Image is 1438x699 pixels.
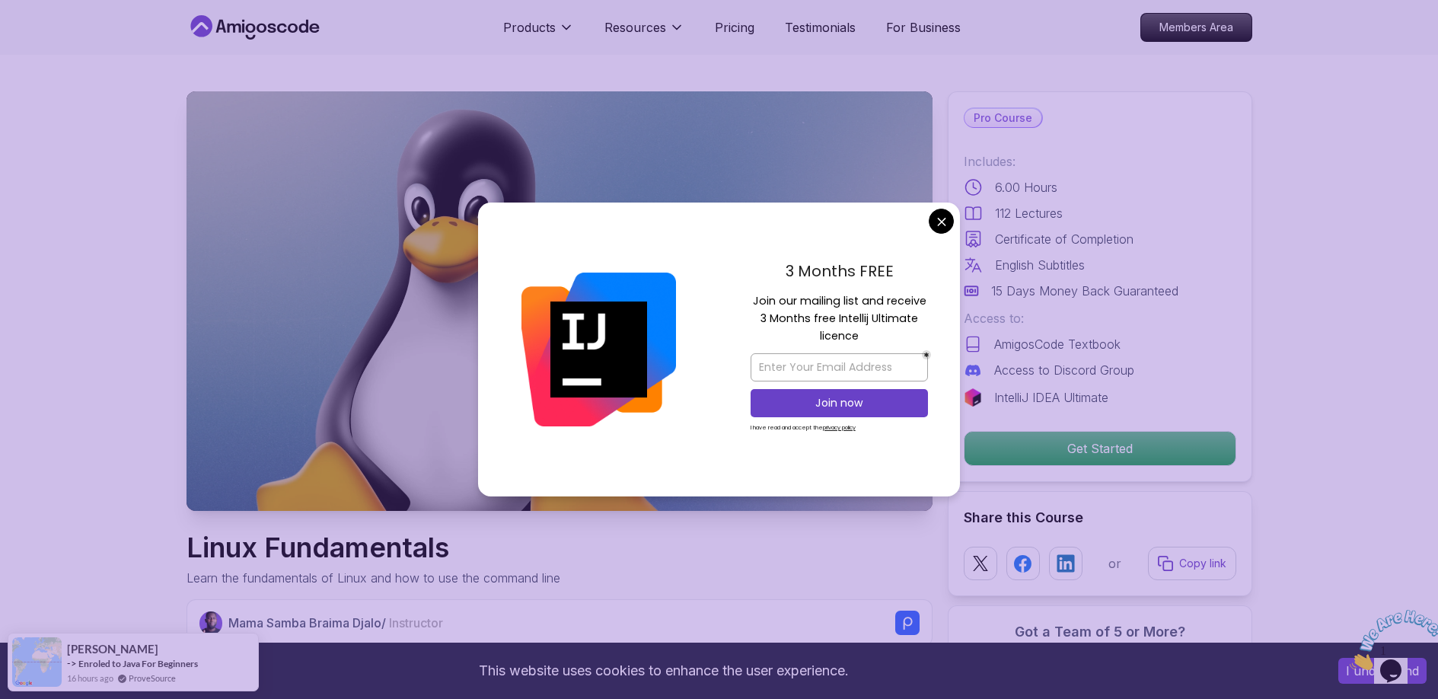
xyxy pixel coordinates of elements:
p: Resources [604,18,666,37]
p: Access to Discord Group [994,361,1134,379]
button: Accept cookies [1338,658,1427,684]
div: This website uses cookies to enhance the user experience. [11,654,1315,688]
p: Members Area [1141,14,1251,41]
span: -> [67,657,77,669]
iframe: chat widget [1344,604,1438,676]
a: Pricing [715,18,754,37]
p: 112 Lectures [995,204,1063,222]
p: 15 Days Money Back Guaranteed [991,282,1178,300]
img: Nelson Djalo [199,611,223,635]
h2: Share this Course [964,507,1236,528]
img: provesource social proof notification image [12,637,62,687]
span: 16 hours ago [67,672,113,685]
a: Enroled to Java For Beginners [78,658,198,669]
p: English Subtitles [995,256,1085,274]
p: Access to: [964,309,1236,327]
img: Chat attention grabber [6,6,100,66]
p: or [1108,554,1121,573]
p: Learn the fundamentals of Linux and how to use the command line [187,569,560,587]
p: IntelliJ IDEA Ultimate [994,388,1108,407]
a: Members Area [1140,13,1252,42]
p: Get Started [965,432,1236,465]
button: Resources [604,18,684,49]
a: ProveSource [129,672,176,685]
p: Mama Samba Braima Djalo / [228,614,443,632]
h1: Linux Fundamentals [187,532,560,563]
p: 6.00 Hours [995,178,1057,196]
h3: Got a Team of 5 or More? [964,621,1236,643]
a: For Business [886,18,961,37]
span: [PERSON_NAME] [67,643,158,656]
span: Instructor [389,615,443,630]
button: Get Started [964,431,1236,466]
span: 1 [6,6,12,19]
button: Products [503,18,574,49]
p: AmigosCode Textbook [994,335,1121,353]
p: Copy link [1179,556,1226,571]
p: Pro Course [965,109,1041,127]
p: Certificate of Completion [995,230,1134,248]
img: jetbrains logo [964,388,982,407]
p: Products [503,18,556,37]
button: Copy link [1148,547,1236,580]
a: Testimonials [785,18,856,37]
p: Includes: [964,152,1236,171]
